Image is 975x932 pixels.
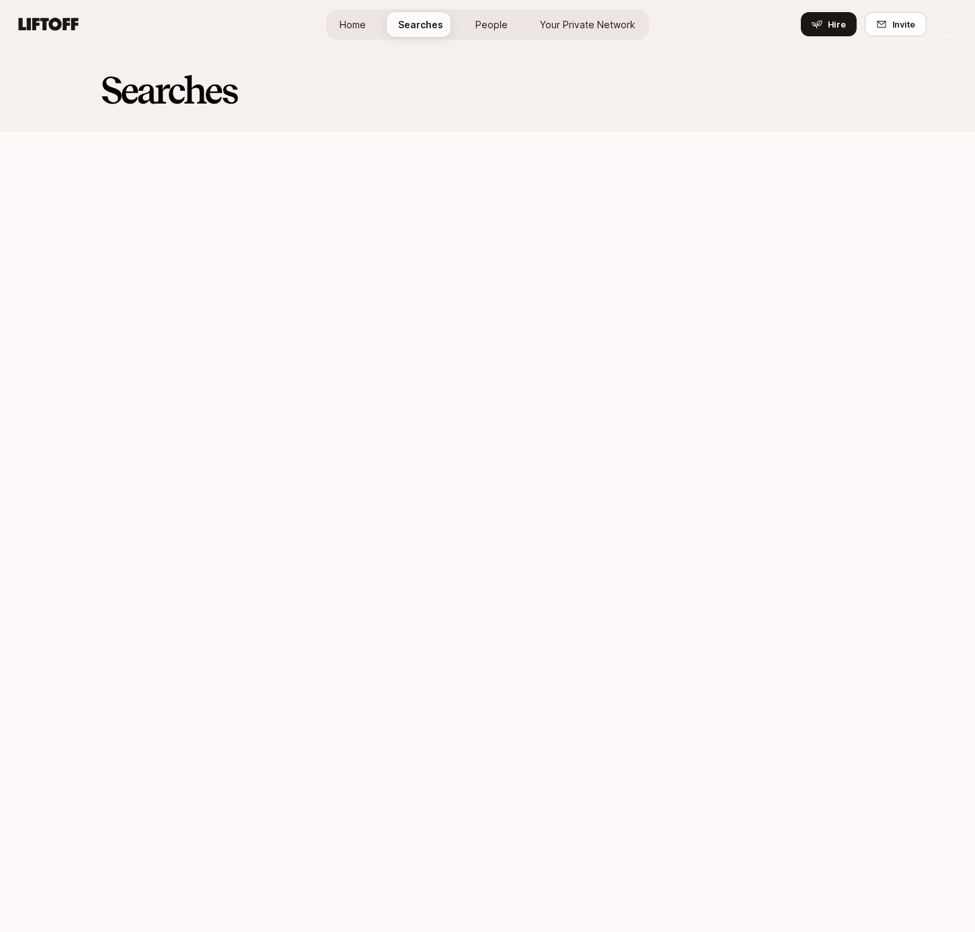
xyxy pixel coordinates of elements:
[329,12,377,37] a: Home
[540,17,635,32] span: Your Private Network
[398,17,443,32] span: Searches
[828,17,846,31] span: Hire
[475,17,508,32] span: People
[100,70,875,110] h2: Searches
[801,12,857,36] button: Hire
[340,17,366,32] span: Home
[892,17,915,31] span: Invite
[387,12,454,37] a: Searches
[465,12,518,37] a: People
[529,12,646,37] a: Your Private Network
[865,12,927,36] button: Invite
